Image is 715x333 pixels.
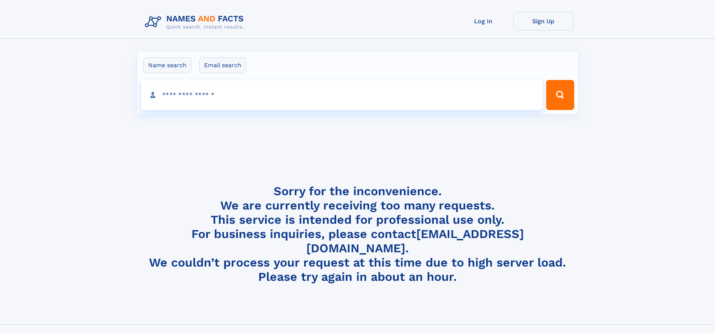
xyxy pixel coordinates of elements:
[142,12,250,32] img: Logo Names and Facts
[546,80,574,110] button: Search Button
[513,12,574,30] a: Sign Up
[199,57,246,73] label: Email search
[141,80,543,110] input: search input
[306,227,524,255] a: [EMAIL_ADDRESS][DOMAIN_NAME]
[142,184,574,284] h4: Sorry for the inconvenience. We are currently receiving too many requests. This service is intend...
[143,57,191,73] label: Name search
[453,12,513,30] a: Log In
